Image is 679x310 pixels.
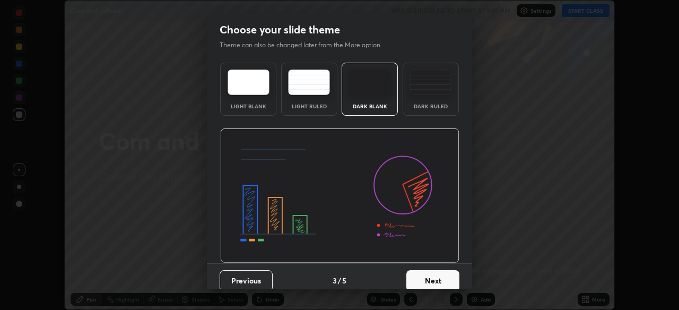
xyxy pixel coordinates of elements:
[349,70,391,95] img: darkTheme.f0cc69e5.svg
[349,104,391,109] div: Dark Blank
[342,275,346,286] h4: 5
[220,270,273,291] button: Previous
[220,23,340,37] h2: Choose your slide theme
[220,40,391,50] p: Theme can also be changed later from the More option
[220,128,459,263] img: darkThemeBanner.d06ce4a2.svg
[227,104,269,109] div: Light Blank
[228,70,269,95] img: lightTheme.e5ed3b09.svg
[410,70,451,95] img: darkRuledTheme.de295e13.svg
[288,104,330,109] div: Light Ruled
[406,270,459,291] button: Next
[338,275,341,286] h4: /
[333,275,337,286] h4: 3
[288,70,330,95] img: lightRuledTheme.5fabf969.svg
[410,104,452,109] div: Dark Ruled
